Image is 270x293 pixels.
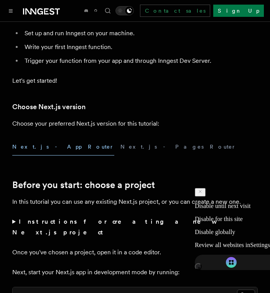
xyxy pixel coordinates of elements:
[22,28,258,39] li: Set up and run Inngest on your machine.
[213,5,264,17] a: Sign Up
[120,138,236,156] button: Next.js - Pages Router
[22,56,258,66] li: Trigger your function from your app and through Inngest Dev Server.
[12,196,258,207] p: In this tutorial you can use any existing Next.js project, or you can create a new one.
[12,75,258,86] p: Let's get started!
[103,6,112,15] button: Find something...
[12,180,155,190] a: Before you start: choose a project
[22,42,258,52] li: Write your first Inngest function.
[12,218,214,236] strong: Instructions for creating a new Next.js project
[12,101,86,112] a: Choose Next.js version
[115,6,134,15] button: Toggle dark mode
[12,118,258,129] p: Choose your preferred Next.js version for this tutorial:
[140,5,210,17] a: Contact sales
[6,6,15,15] button: Toggle navigation
[12,267,258,278] p: Next, start your Next.js app in development mode by running:
[12,247,258,258] p: Once you've chosen a project, open it in a code editor.
[12,138,114,156] button: Next.js - App Router
[12,216,258,238] summary: Instructions for creating a new Next.js project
